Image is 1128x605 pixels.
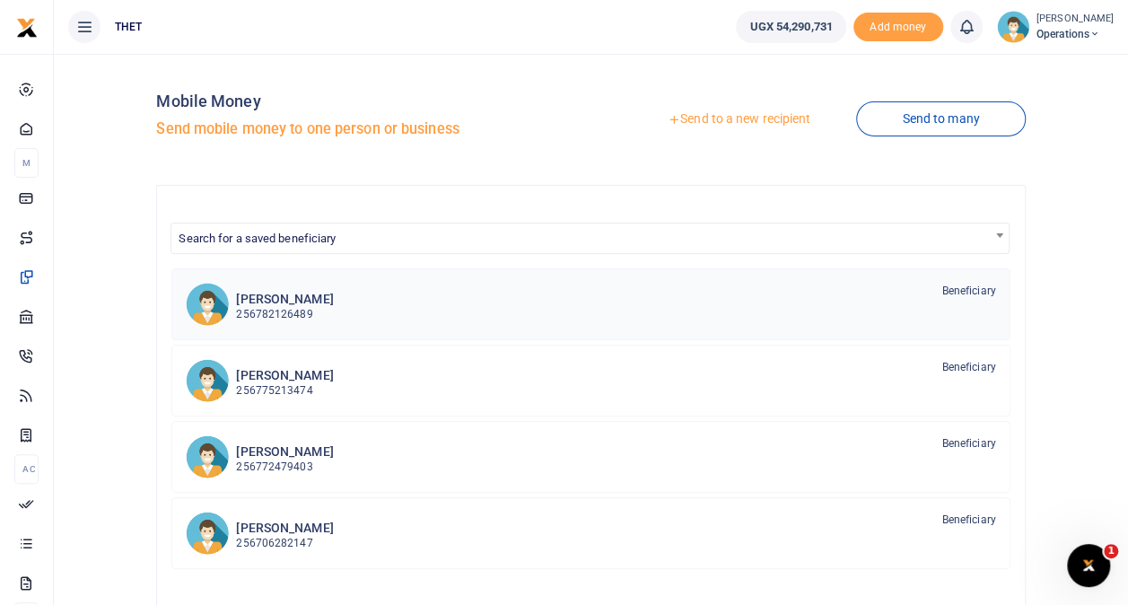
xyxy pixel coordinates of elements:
[171,345,1010,416] a: SA [PERSON_NAME] 256775213474 Beneficiary
[736,11,845,43] a: UGX 54,290,731
[1067,544,1110,587] iframe: Intercom live chat
[1104,544,1118,558] span: 1
[14,454,39,484] li: Ac
[236,535,333,552] p: 256706282147
[236,306,333,323] p: 256782126489
[853,19,943,32] a: Add money
[108,19,149,35] span: THET
[236,459,333,476] p: 256772479403
[171,497,1010,569] a: SA [PERSON_NAME] 256706282147 Beneficiary
[1036,12,1114,27] small: [PERSON_NAME]
[186,512,229,555] img: SA
[156,120,583,138] h5: Send mobile money to one person or business
[236,382,333,399] p: 256775213474
[729,11,853,43] li: Wallet ballance
[16,17,38,39] img: logo-small
[941,359,995,375] span: Beneficiary
[997,11,1029,43] img: profile-user
[186,283,229,326] img: VKk
[622,103,856,136] a: Send to a new recipient
[853,13,943,42] span: Add money
[941,512,995,528] span: Beneficiary
[236,292,333,307] h6: [PERSON_NAME]
[749,18,832,36] span: UGX 54,290,731
[171,421,1010,493] a: SGn [PERSON_NAME] 256772479403 Beneficiary
[1036,26,1114,42] span: Operations
[14,148,39,178] li: M
[997,11,1114,43] a: profile-user [PERSON_NAME] Operations
[171,224,1008,251] span: Search for a saved beneficiary
[186,359,229,402] img: SA
[236,368,333,383] h6: [PERSON_NAME]
[941,435,995,452] span: Beneficiary
[236,521,333,536] h6: [PERSON_NAME]
[16,20,38,33] a: logo-small logo-large logo-large
[179,232,336,245] span: Search for a saved beneficiary
[236,444,333,460] h6: [PERSON_NAME]
[171,268,1010,340] a: VKk [PERSON_NAME] 256782126489 Beneficiary
[186,435,229,478] img: SGn
[853,13,943,42] li: Toup your wallet
[856,101,1025,136] a: Send to many
[941,283,995,299] span: Beneficiary
[156,92,583,111] h4: Mobile Money
[171,223,1009,254] span: Search for a saved beneficiary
